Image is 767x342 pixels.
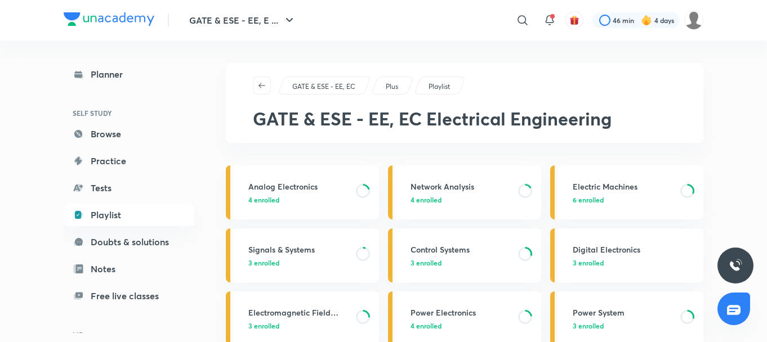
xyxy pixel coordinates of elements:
[64,123,194,145] a: Browse
[427,82,452,92] a: Playlist
[291,82,358,92] a: GATE & ESE - EE, EC
[64,150,194,172] a: Practice
[386,82,398,92] p: Plus
[248,321,279,331] span: 3 enrolled
[64,177,194,199] a: Tests
[573,321,604,331] span: 3 enrolled
[64,204,194,226] a: Playlist
[64,231,194,253] a: Doubts & solutions
[729,259,742,272] img: ttu
[411,307,511,318] h3: Power Electronics
[411,244,511,255] h3: Control Systems
[573,195,604,205] span: 6 enrolled
[64,12,154,26] img: Company Logo
[550,165,703,219] a: Electric Machines6 enrolled
[248,258,279,268] span: 3 enrolled
[226,165,379,219] a: Analog Electronics4 enrolled
[573,244,697,255] h3: Digital Electronics
[565,11,583,29] button: avatar
[292,82,355,92] p: GATE & ESE - EE, EC
[248,195,279,205] span: 4 enrolled
[573,307,674,318] h3: Power System
[411,181,511,192] h3: Network Analysis
[684,11,703,30] img: Divyanshu
[641,15,652,26] img: streak
[248,307,349,318] h3: Electromagnetic Field Theory
[64,63,194,85] a: Planner
[64,103,194,123] h6: SELF STUDY
[569,15,579,25] img: avatar
[64,285,194,307] a: Free live classes
[384,82,400,92] a: Plus
[388,165,541,219] a: Network Analysis4 enrolled
[550,228,703,282] a: Digital Electronics3 enrolled
[248,181,349,192] h3: Analog Electronics
[429,82,450,92] p: Playlist
[411,258,442,268] span: 3 enrolled
[182,9,303,31] button: GATE & ESE - EE, E ...
[388,228,541,282] a: Control Systems3 enrolled
[248,244,349,255] h3: Signals & Systems
[411,195,442,205] span: 4 enrolled
[411,321,442,331] span: 4 enrolled
[573,258,604,268] span: 3 enrolled
[573,181,674,192] h3: Electric Machines
[64,12,154,29] a: Company Logo
[253,106,612,130] span: GATE & ESE - EE, EC Electrical Engineering
[64,258,194,280] a: Notes
[226,228,379,282] a: Signals & Systems3 enrolled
